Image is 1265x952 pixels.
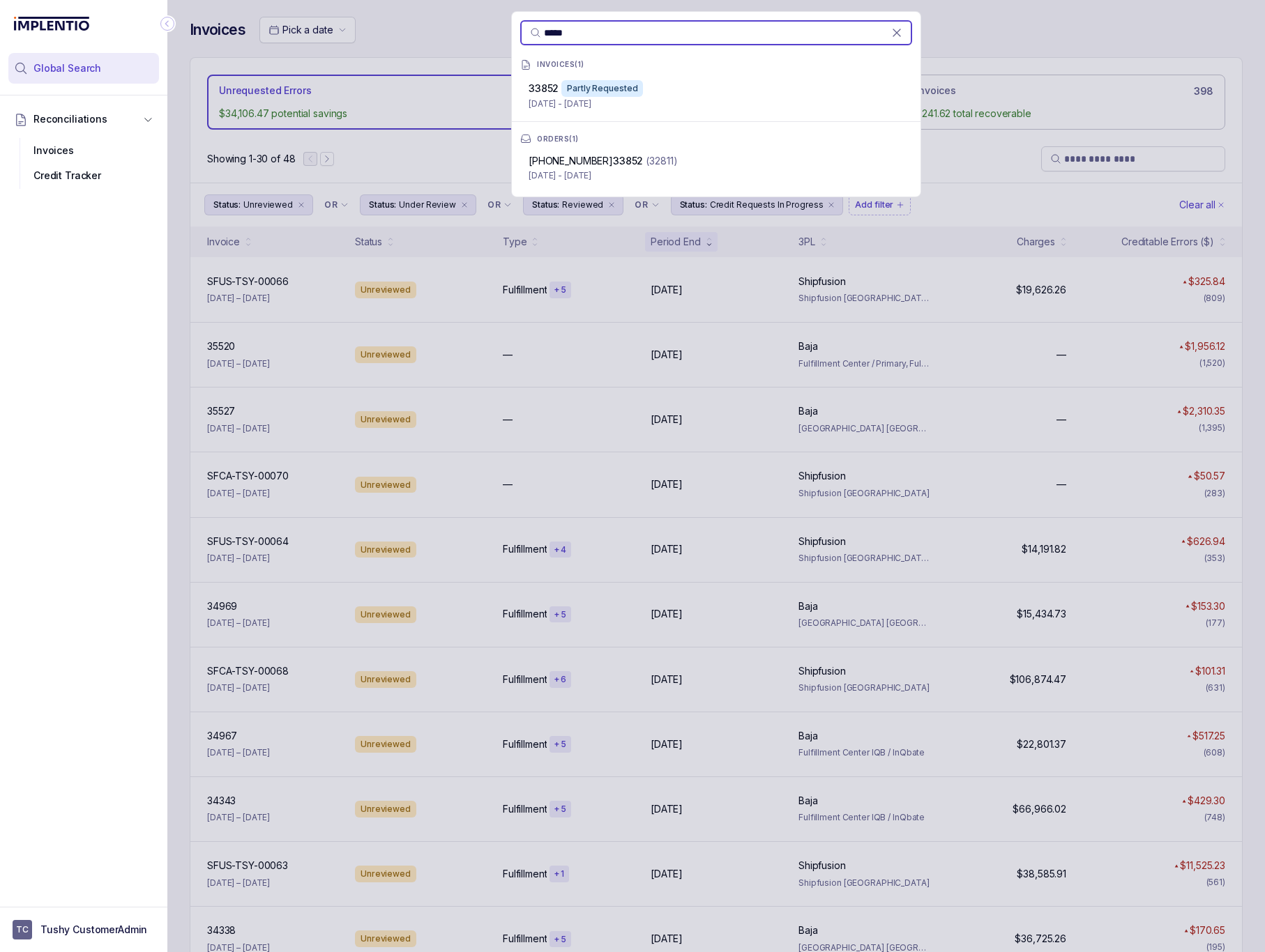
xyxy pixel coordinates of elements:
span: User initials [13,920,32,939]
button: User initialsTushy CustomerAdmin [13,920,155,939]
p: ORDERS ( 1 ) [537,135,579,144]
span: [PHONE_NUMBER] [529,155,643,167]
p: INVOICES ( 1 ) [537,61,584,69]
div: Reconciliations [8,135,159,192]
p: [DATE] - [DATE] [529,169,904,183]
div: Credit Tracker [20,163,148,188]
p: Tushy CustomerAdmin [40,923,147,937]
button: Reconciliations [8,104,159,135]
p: (32811) [646,154,677,168]
div: Invoices [20,138,148,163]
div: Collapse Icon [159,15,176,32]
p: [DATE] - [DATE] [529,97,904,111]
span: 33852 [613,155,643,167]
span: Global Search [33,61,101,75]
span: 33852 [529,82,559,94]
div: Partly Requested [561,80,643,97]
span: Reconciliations [33,112,107,126]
